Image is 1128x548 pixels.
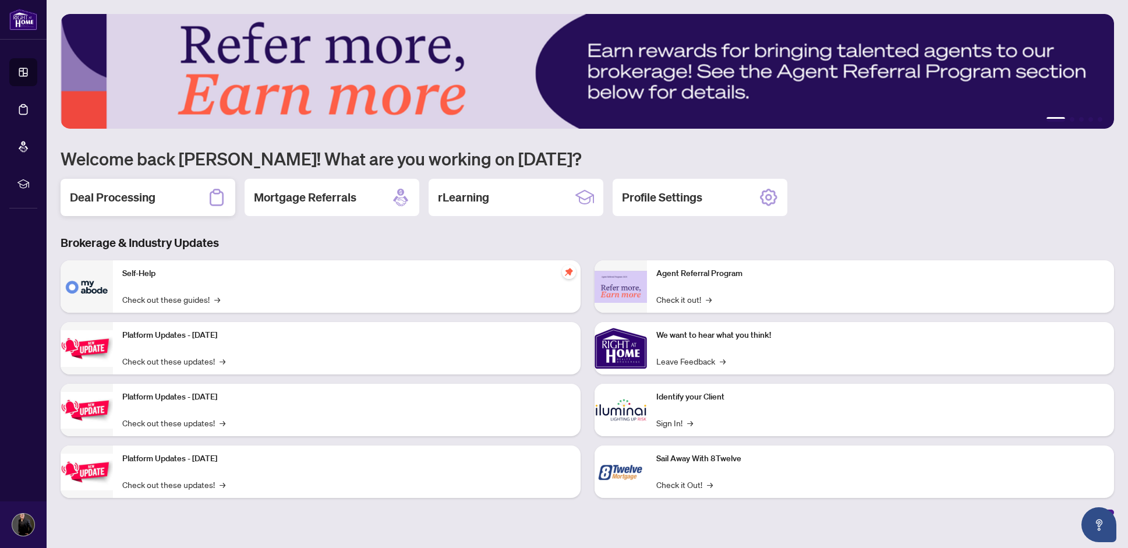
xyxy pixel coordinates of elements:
span: → [687,416,693,429]
p: We want to hear what you think! [656,329,1105,342]
h3: Brokerage & Industry Updates [61,235,1114,251]
a: Leave Feedback→ [656,355,726,367]
h2: Mortgage Referrals [254,189,356,206]
p: Platform Updates - [DATE] [122,452,571,465]
img: logo [9,9,37,30]
img: Platform Updates - July 8, 2025 [61,392,113,429]
img: Identify your Client [595,384,647,436]
button: 1 [1046,117,1065,122]
p: Agent Referral Program [656,267,1105,280]
p: Platform Updates - [DATE] [122,391,571,404]
span: → [220,478,225,491]
a: Check it out!→ [656,293,712,306]
a: Check it Out!→ [656,478,713,491]
a: Check out these updates!→ [122,478,225,491]
img: Sail Away With 8Twelve [595,446,647,498]
img: Profile Icon [12,514,34,536]
h2: Deal Processing [70,189,155,206]
span: → [214,293,220,306]
p: Identify your Client [656,391,1105,404]
p: Sail Away With 8Twelve [656,452,1105,465]
button: 3 [1079,117,1084,122]
a: Check out these updates!→ [122,355,225,367]
h1: Welcome back [PERSON_NAME]! What are you working on [DATE]? [61,147,1114,169]
img: Self-Help [61,260,113,313]
span: → [707,478,713,491]
a: Check out these guides!→ [122,293,220,306]
button: 2 [1070,117,1074,122]
button: 5 [1098,117,1102,122]
button: Open asap [1081,507,1116,542]
img: Platform Updates - July 21, 2025 [61,330,113,367]
span: → [706,293,712,306]
button: 4 [1088,117,1093,122]
img: Agent Referral Program [595,271,647,303]
h2: Profile Settings [622,189,702,206]
h2: rLearning [438,189,489,206]
span: → [220,416,225,429]
img: Slide 0 [61,14,1114,129]
a: Sign In!→ [656,416,693,429]
a: Check out these updates!→ [122,416,225,429]
img: Platform Updates - June 23, 2025 [61,454,113,490]
img: We want to hear what you think! [595,322,647,374]
span: pushpin [562,265,576,279]
p: Platform Updates - [DATE] [122,329,571,342]
p: Self-Help [122,267,571,280]
span: → [720,355,726,367]
span: → [220,355,225,367]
